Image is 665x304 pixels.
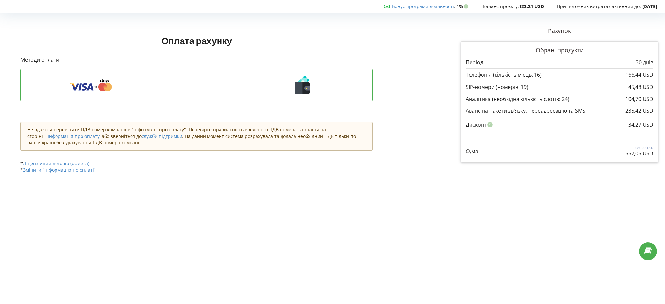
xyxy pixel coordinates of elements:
p: 552,05 USD [625,150,653,157]
a: "Інформація про оплату" [46,133,102,139]
a: Змінити "Інформацію по оплаті" [23,167,96,173]
div: Дисконт [466,118,653,131]
p: 166,44 USD [625,71,653,79]
p: Методи оплати [20,56,372,64]
p: Рахунок [461,27,658,35]
p: SIP-номери (номерів: 19) [466,83,528,91]
p: Період [466,59,483,66]
p: 30 днів [636,59,653,66]
strong: [DATE] [642,3,657,9]
p: 586,32 USD [625,145,653,150]
a: Бонус програми лояльності [392,3,454,9]
strong: 1% [457,3,470,9]
p: Обрані продукти [466,46,653,55]
span: : [392,3,455,9]
p: Сума [466,148,478,155]
p: 104,70 USD [625,95,653,103]
div: Аванс на пакети зв'язку, переадресацію та SMS [466,108,653,114]
h1: Оплата рахунку [20,35,372,46]
p: 45,48 USD [628,83,653,91]
div: Не вдалося перевірити ПДВ номер компанії в "Інформації про оплату". Перевірте правильність введен... [20,122,372,151]
a: служби підтримки [142,133,182,139]
a: Ліцензійний договір (оферта) [23,160,89,166]
p: Телефонія (кількість місць: 16) [466,71,542,79]
p: Аналітика (необхідна кількість слотів: 24) [466,95,569,103]
span: При поточних витратах активний до: [557,3,641,9]
span: Баланс проєкту: [483,3,519,9]
div: 235,42 USD [625,108,653,114]
div: -34,27 USD [627,118,653,131]
strong: 123,21 USD [519,3,544,9]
